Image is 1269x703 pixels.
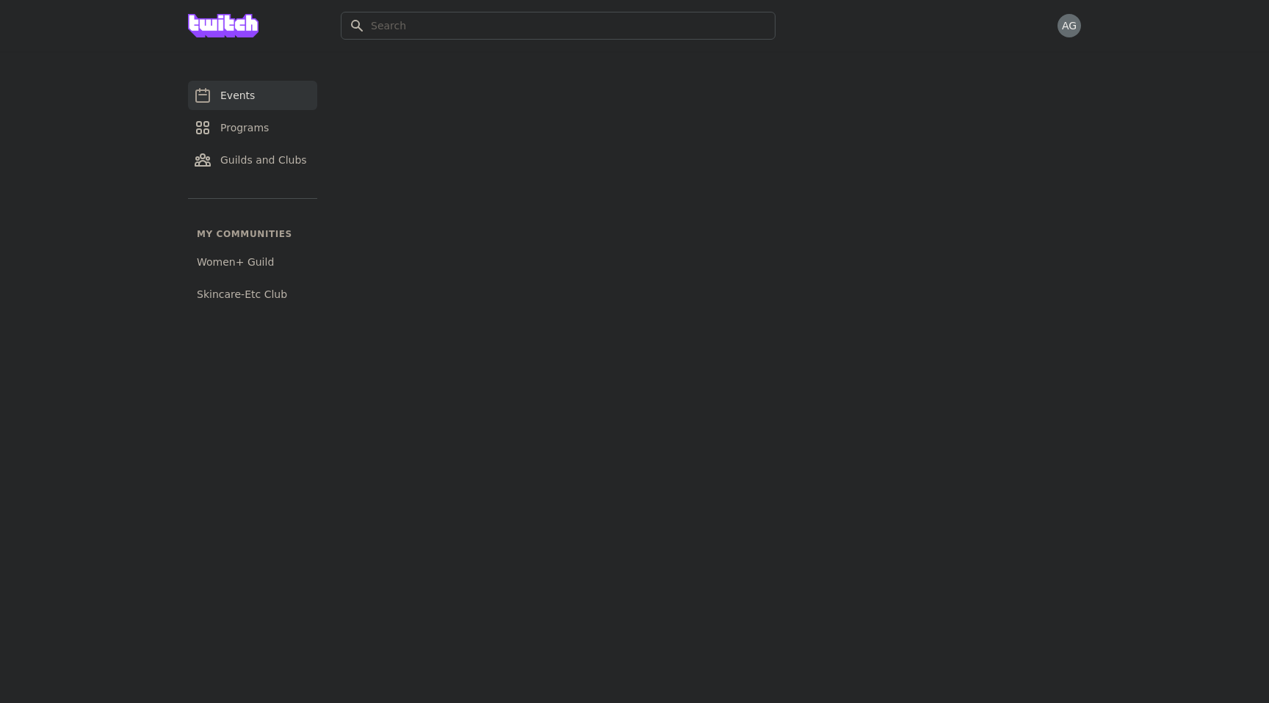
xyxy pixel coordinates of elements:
span: AG [1062,21,1077,31]
button: AG [1057,14,1081,37]
span: Guilds and Clubs [220,153,307,167]
a: Skincare-Etc Club [188,281,317,307]
span: Programs [220,120,269,135]
span: Skincare-Etc Club [197,287,287,302]
p: My communities [188,228,317,240]
a: Women+ Guild [188,249,317,275]
nav: Sidebar [188,81,317,307]
input: Search [341,12,775,40]
a: Guilds and Clubs [188,145,317,175]
span: Women+ Guild [197,255,274,269]
span: Events [220,88,255,103]
a: Programs [188,113,317,142]
a: Events [188,81,317,110]
img: Grove [188,14,258,37]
